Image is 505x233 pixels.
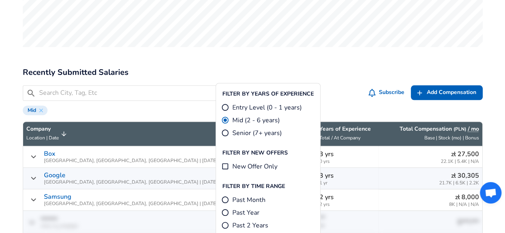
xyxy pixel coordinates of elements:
p: zł 27,500 [441,149,479,159]
button: (PLN) [454,126,466,133]
span: Total / At Company [319,135,360,141]
span: 21.7K | 6.5K | 2.2K [439,180,479,186]
span: 1 yr [319,180,375,186]
span: 22.1K | 5.4K | N/A [441,159,479,164]
p: 2 yrs [319,192,375,202]
p: zł 8,000 [449,192,479,202]
button: / mo [468,125,479,133]
p: 3 yrs [319,149,375,159]
span: [GEOGRAPHIC_DATA], [GEOGRAPHIC_DATA], [GEOGRAPHIC_DATA] | [DATE] [44,158,218,163]
p: Company [26,125,59,133]
span: 0 yrs [319,159,375,164]
span: [GEOGRAPHIC_DATA], [GEOGRAPHIC_DATA], [GEOGRAPHIC_DATA] | [DATE] [44,201,218,206]
span: Entry Level (0 - 1 years) [232,102,302,112]
p: Years of Experience [319,125,375,133]
span: Total Compensation (PLN) / moBase | Stock (mo) | Bonus [382,125,479,143]
button: Subscribe [367,85,408,100]
div: Mid [23,106,48,115]
a: Google [44,172,65,179]
span: Past Month [232,195,265,204]
h2: Recently Submitted Salaries [23,66,483,79]
span: 8K | N/A | N/A [449,202,479,207]
p: zł 30,305 [439,171,479,180]
div: Open chat [480,182,501,204]
span: New Offer Only [232,161,277,171]
p: 3 yrs [319,171,375,180]
span: CompanyLocation | Date [26,125,69,143]
span: Location | Date [26,135,59,141]
p: Filter By New Offers [222,149,288,157]
span: Base | Stock (mo) | Bonus [424,135,479,141]
p: Filter By Years Of Experience [222,90,314,98]
span: Senior (7+ years) [232,128,282,137]
span: Past 2 Years [232,220,268,230]
a: Box [44,150,55,157]
span: Add Compensation [427,88,476,98]
a: Add Compensation [411,85,483,100]
span: 2 yrs [319,202,375,207]
input: Search City, Tag, Etc [39,88,241,98]
span: Past Year [232,208,259,217]
p: Total Compensation [400,125,479,133]
a: Samsung [44,193,71,200]
p: Filter By Time Range [222,182,285,190]
span: [GEOGRAPHIC_DATA], [GEOGRAPHIC_DATA], [GEOGRAPHIC_DATA] | [DATE] [44,180,218,185]
span: Mid (2 - 6 years) [232,115,280,125]
span: Mid [24,107,40,114]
